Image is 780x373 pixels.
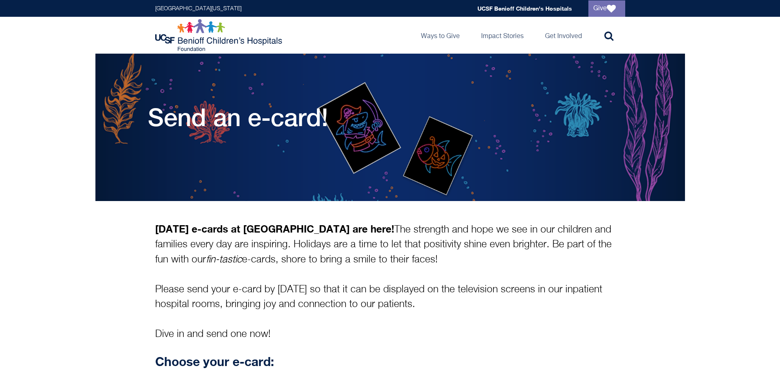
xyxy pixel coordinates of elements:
[148,103,328,131] h1: Send an e-card!
[475,17,530,54] a: Impact Stories
[155,6,242,11] a: [GEOGRAPHIC_DATA][US_STATE]
[414,17,466,54] a: Ways to Give
[155,19,284,52] img: Logo for UCSF Benioff Children's Hospitals Foundation
[588,0,625,17] a: Give
[155,354,274,369] strong: Choose your e-card:
[155,222,625,342] p: The strength and hope we see in our children and families every day are inspiring. Holidays are a...
[477,5,572,12] a: UCSF Benioff Children's Hospitals
[155,223,394,235] strong: [DATE] e-cards at [GEOGRAPHIC_DATA] are here!
[538,17,588,54] a: Get Involved
[206,255,242,264] i: fin-tastic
